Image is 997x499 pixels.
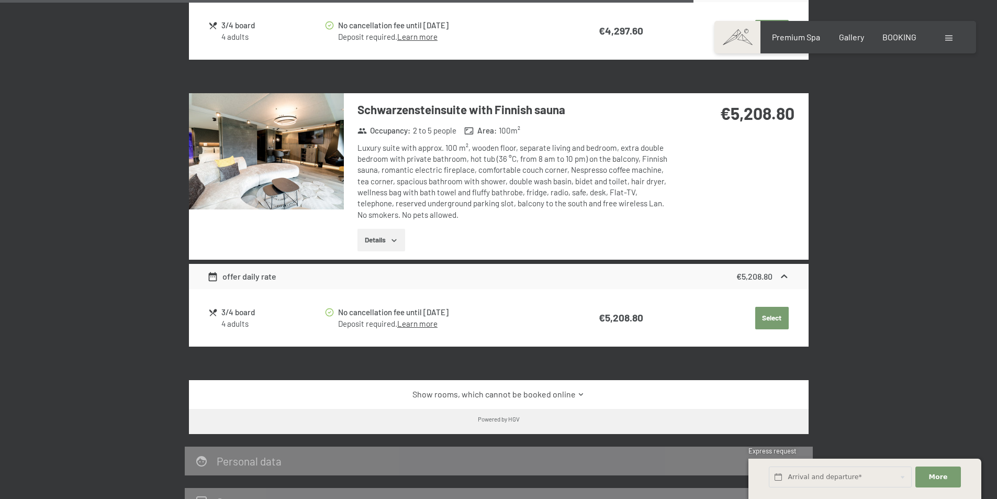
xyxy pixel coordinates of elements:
[207,389,790,400] a: Show rooms, which cannot be booked online
[221,31,323,42] div: 4 adults
[915,467,960,488] button: More
[397,32,438,41] a: Learn more
[189,264,809,289] div: offer daily rate€5,208.80
[882,32,916,42] a: BOOKING
[599,312,643,324] strong: €5,208.80
[748,447,797,455] span: Express request
[478,415,520,423] div: Powered by HGV
[357,142,669,220] div: Luxury suite with approx. 100 m², wooden floor, separate living and bedroom, extra double bedroom...
[357,229,405,252] button: Details
[413,125,456,136] span: 2 to 5 people
[736,271,772,281] strong: €5,208.80
[207,270,276,283] div: offer daily rate
[338,318,556,329] div: Deposit required.
[720,103,794,123] strong: €5,208.80
[221,306,323,318] div: 3/4 board
[338,19,556,31] div: No cancellation fee until [DATE]
[839,32,864,42] a: Gallery
[929,472,948,482] span: More
[338,31,556,42] div: Deposit required.
[189,93,344,209] img: mss_renderimg.php
[338,306,556,318] div: No cancellation fee until [DATE]
[499,125,520,136] span: 100 m²
[221,19,323,31] div: 3/4 board
[221,318,323,329] div: 4 adults
[464,125,497,136] strong: Area :
[599,25,643,37] strong: €4,297.60
[755,20,789,43] button: Select
[217,454,282,468] h2: Personal data
[397,319,438,328] a: Learn more
[357,125,411,136] strong: Occupancy :
[755,307,789,330] button: Select
[772,32,820,42] a: Premium Spa
[357,102,669,118] h3: Schwarzensteinsuite with Finnish sauna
